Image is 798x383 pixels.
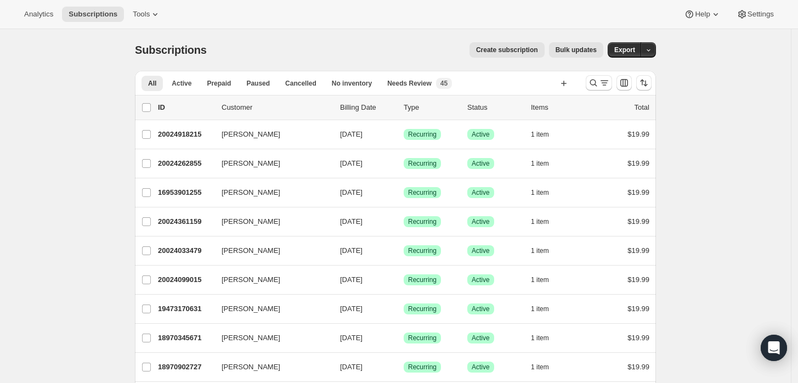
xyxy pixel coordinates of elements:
button: Create new view [555,76,573,91]
span: [PERSON_NAME] [222,129,280,140]
button: Analytics [18,7,60,22]
span: Active [472,305,490,313]
span: $19.99 [627,275,649,284]
span: [PERSON_NAME] [222,303,280,314]
span: Settings [748,10,774,19]
span: Export [614,46,635,54]
span: [PERSON_NAME] [222,245,280,256]
span: Create subscription [476,46,538,54]
span: Recurring [408,334,437,342]
div: Type [404,102,459,113]
span: Active [472,188,490,197]
button: Search and filter results [586,75,612,91]
span: 1 item [531,246,549,255]
span: Recurring [408,217,437,226]
div: IDCustomerBilling DateTypeStatusItemsTotal [158,102,649,113]
div: 19473170631[PERSON_NAME][DATE]SuccessRecurringSuccessActive1 item$19.99 [158,301,649,317]
span: 45 [440,79,448,88]
span: 1 item [531,130,549,139]
span: Active [472,217,490,226]
span: Analytics [24,10,53,19]
p: 20024099015 [158,274,213,285]
span: [PERSON_NAME] [222,333,280,343]
p: 16953901255 [158,187,213,198]
span: $19.99 [627,305,649,313]
span: $19.99 [627,334,649,342]
span: Recurring [408,130,437,139]
span: [PERSON_NAME] [222,362,280,373]
span: Prepaid [207,79,231,88]
p: Customer [222,102,331,113]
span: 1 item [531,363,549,371]
div: Open Intercom Messenger [761,335,787,361]
button: Sort the results [636,75,652,91]
button: [PERSON_NAME] [215,184,325,201]
span: [DATE] [340,363,363,371]
span: $19.99 [627,159,649,167]
button: 1 item [531,330,561,346]
div: 20024033479[PERSON_NAME][DATE]SuccessRecurringSuccessActive1 item$19.99 [158,243,649,258]
div: 20024918215[PERSON_NAME][DATE]SuccessRecurringSuccessActive1 item$19.99 [158,127,649,142]
span: No inventory [332,79,372,88]
button: 1 item [531,127,561,142]
div: 20024099015[PERSON_NAME][DATE]SuccessRecurringSuccessActive1 item$19.99 [158,272,649,288]
span: [DATE] [340,159,363,167]
span: [DATE] [340,334,363,342]
button: [PERSON_NAME] [215,329,325,347]
span: [PERSON_NAME] [222,187,280,198]
span: Recurring [408,363,437,371]
span: 1 item [531,188,549,197]
button: Settings [730,7,780,22]
button: 1 item [531,156,561,171]
span: Active [472,363,490,371]
span: Recurring [408,275,437,284]
button: Create subscription [469,42,545,58]
p: 20024262855 [158,158,213,169]
span: [DATE] [340,275,363,284]
span: $19.99 [627,217,649,226]
button: 1 item [531,214,561,229]
span: Active [472,130,490,139]
button: 1 item [531,272,561,288]
span: [DATE] [340,217,363,226]
span: Subscriptions [69,10,117,19]
span: Active [472,159,490,168]
span: $19.99 [627,130,649,138]
div: 18970345671[PERSON_NAME][DATE]SuccessRecurringSuccessActive1 item$19.99 [158,330,649,346]
button: [PERSON_NAME] [215,126,325,143]
p: Status [467,102,522,113]
button: 1 item [531,359,561,375]
span: Recurring [408,159,437,168]
span: Active [472,334,490,342]
button: Tools [126,7,167,22]
div: 16953901255[PERSON_NAME][DATE]SuccessRecurringSuccessActive1 item$19.99 [158,185,649,200]
button: [PERSON_NAME] [215,242,325,260]
p: ID [158,102,213,113]
p: 18970902727 [158,362,213,373]
span: All [148,79,156,88]
p: 19473170631 [158,303,213,314]
p: Total [635,102,649,113]
p: Billing Date [340,102,395,113]
span: [DATE] [340,188,363,196]
button: 1 item [531,243,561,258]
button: [PERSON_NAME] [215,300,325,318]
span: Bulk updates [556,46,597,54]
span: Needs Review [387,79,432,88]
span: [DATE] [340,305,363,313]
span: [DATE] [340,130,363,138]
span: Subscriptions [135,44,207,56]
p: 18970345671 [158,333,213,343]
span: $19.99 [627,188,649,196]
span: Tools [133,10,150,19]
div: 20024361159[PERSON_NAME][DATE]SuccessRecurringSuccessActive1 item$19.99 [158,214,649,229]
span: $19.99 [627,246,649,255]
span: Help [695,10,710,19]
span: [PERSON_NAME] [222,158,280,169]
span: [PERSON_NAME] [222,274,280,285]
button: Help [677,7,727,22]
div: 20024262855[PERSON_NAME][DATE]SuccessRecurringSuccessActive1 item$19.99 [158,156,649,171]
button: [PERSON_NAME] [215,155,325,172]
span: 1 item [531,334,549,342]
span: Recurring [408,246,437,255]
